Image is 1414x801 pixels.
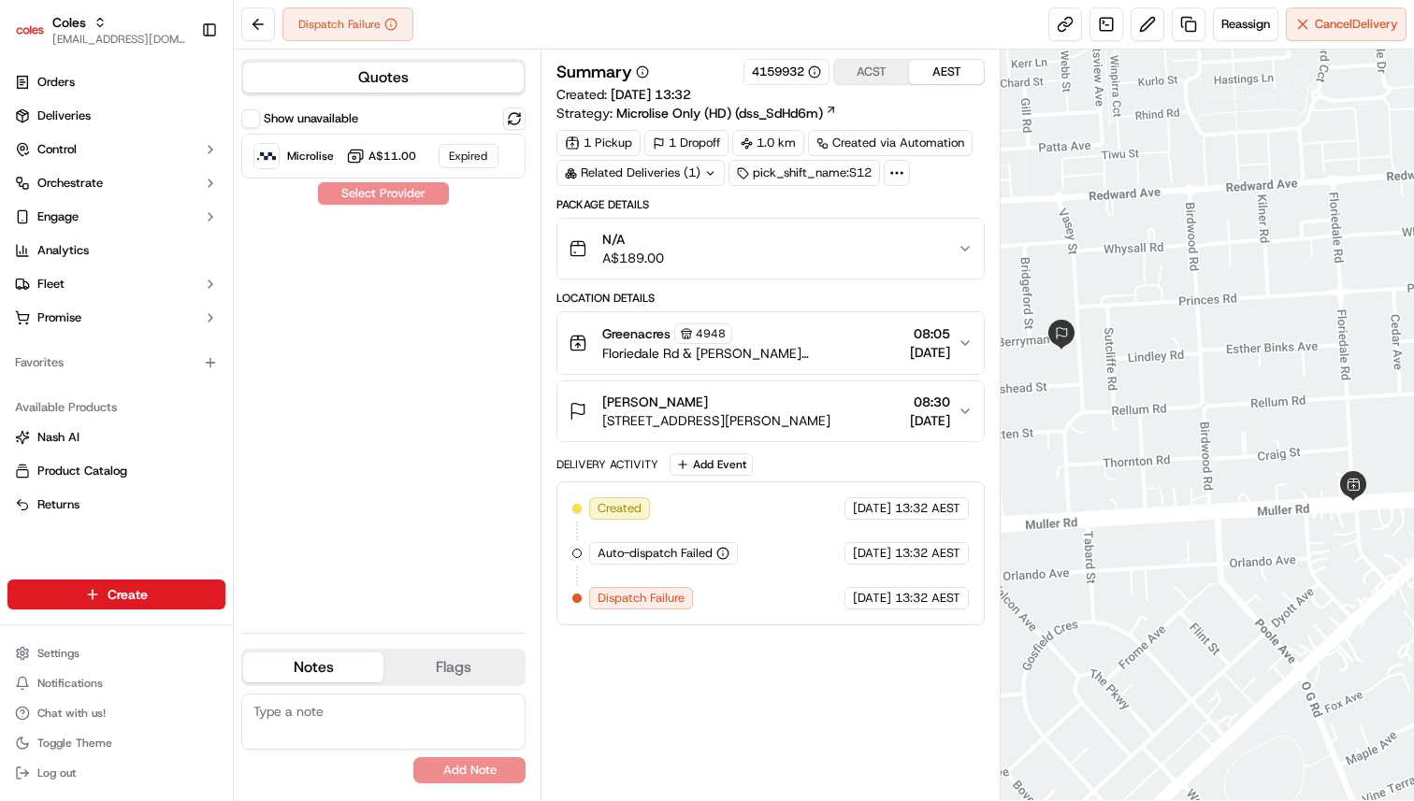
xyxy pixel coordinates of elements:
div: pick_shift_name:S12 [729,160,880,186]
span: Greenacres [602,324,671,343]
span: [DATE] [853,545,891,562]
span: Product Catalog [37,463,127,479]
button: Control [7,135,225,164]
button: 4159932 [752,64,821,80]
span: 08:05 [910,324,950,343]
button: Promise [7,303,225,333]
span: Log out [37,765,76,780]
button: Coles [52,13,86,32]
button: AEST [909,60,984,84]
span: Auto-dispatch Failed [598,545,713,562]
span: Control [37,141,77,158]
button: Notifications [7,670,225,696]
button: Toggle Theme [7,730,225,756]
span: 08:30 [910,393,950,411]
div: Delivery Activity [556,457,658,472]
div: 1 Dropoff [644,130,729,156]
a: Deliveries [7,101,225,131]
span: Notifications [37,676,103,691]
button: Create [7,579,225,609]
button: Returns [7,490,225,520]
a: Orders [7,67,225,97]
button: Flags [383,652,524,682]
span: Toggle Theme [37,736,112,751]
button: Greenacres4948Floriedale Rd & [PERSON_NAME][STREET_ADDRESS]08:05[DATE] [557,312,984,374]
span: Orders [37,74,75,91]
h3: Summary [556,64,632,80]
span: Promise [37,309,81,326]
a: Returns [15,496,218,513]
a: Created via Automation [808,130,973,156]
span: Settings [37,646,79,661]
span: Cancel Delivery [1315,16,1398,33]
button: [PERSON_NAME][STREET_ADDRESS][PERSON_NAME]08:30[DATE] [557,381,984,441]
div: Strategy: [556,104,837,122]
span: Created: [556,85,691,104]
span: Reassign [1221,16,1270,33]
button: ColesColes[EMAIL_ADDRESS][DOMAIN_NAME] [7,7,194,52]
span: Orchestrate [37,175,103,192]
a: Analytics [7,236,225,265]
button: Nash AI [7,422,225,452]
span: [STREET_ADDRESS][PERSON_NAME] [602,411,830,430]
button: Log out [7,760,225,786]
span: Dispatch Failure [598,590,685,607]
div: Location Details [556,291,985,306]
label: Show unavailable [264,110,358,127]
span: [DATE] [853,590,891,607]
button: N/AA$189.00 [557,219,984,279]
div: Expired [439,144,498,168]
img: Coles [15,15,45,45]
span: Created [598,500,642,517]
button: ACST [834,60,909,84]
span: [DATE] [910,411,950,430]
button: Fleet [7,269,225,299]
span: Microlise [287,149,334,164]
span: [DATE] 13:32 [611,86,691,103]
button: CancelDelivery [1286,7,1407,41]
button: Add Event [670,453,753,476]
span: Chat with us! [37,706,106,721]
a: Microlise Only (HD) (dss_SdHd6m) [616,104,837,122]
span: A$11.00 [368,149,416,164]
button: Reassign [1213,7,1278,41]
div: 1 Pickup [556,130,641,156]
span: 4948 [696,326,726,341]
span: Engage [37,208,79,225]
span: Microlise Only (HD) (dss_SdHd6m) [616,104,823,122]
span: Floriedale Rd & [PERSON_NAME][STREET_ADDRESS] [602,344,902,363]
a: Nash AI [15,429,218,446]
button: Settings [7,640,225,666]
span: [DATE] [910,343,950,362]
div: Related Deliveries (1) [556,160,725,186]
span: Deliveries [37,107,91,124]
img: Microlise [254,144,279,168]
span: Create [108,585,148,604]
span: [PERSON_NAME] [602,393,708,411]
span: Returns [37,496,79,513]
span: Fleet [37,276,65,293]
span: A$189.00 [602,249,664,267]
span: 13:32 AEST [895,500,960,517]
a: Product Catalog [15,463,218,479]
span: 13:32 AEST [895,590,960,607]
div: Favorites [7,348,225,378]
span: 13:32 AEST [895,545,960,562]
button: Notes [243,652,383,682]
button: Engage [7,202,225,232]
button: Product Catalog [7,456,225,486]
div: 1.0 km [732,130,804,156]
div: Available Products [7,393,225,422]
button: Dispatch Failure [282,7,413,41]
span: Analytics [37,242,89,259]
button: Quotes [243,63,524,93]
span: Nash AI [37,429,79,446]
span: N/A [602,230,664,249]
div: Package Details [556,197,985,212]
button: A$11.00 [346,147,416,165]
button: [EMAIL_ADDRESS][DOMAIN_NAME] [52,32,186,47]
